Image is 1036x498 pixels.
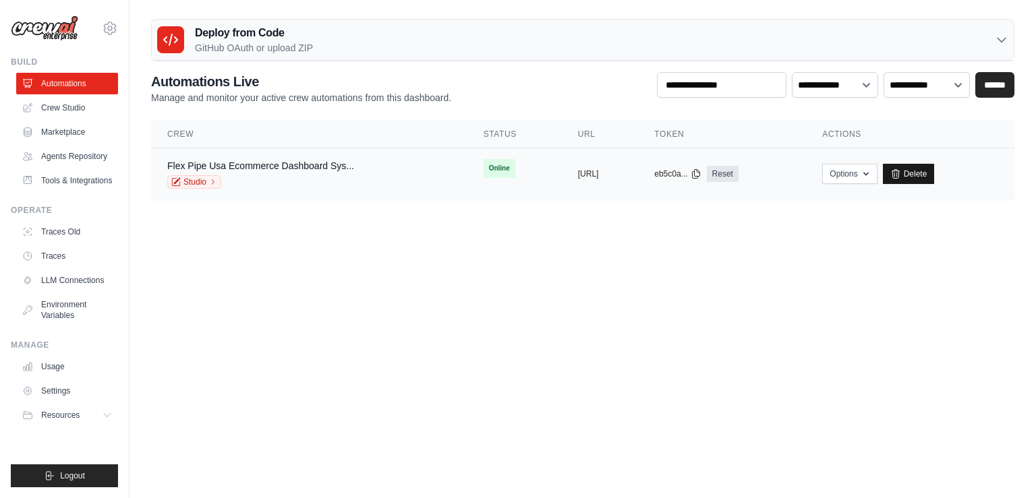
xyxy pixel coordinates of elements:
div: Build [11,57,118,67]
img: Logo [11,15,78,41]
a: Agents Repository [16,146,118,167]
th: Status [467,121,562,148]
a: Delete [883,164,935,184]
th: Token [638,121,806,148]
th: Actions [806,121,1014,148]
span: Logout [60,470,85,481]
a: Environment Variables [16,294,118,326]
button: eb5c0a... [654,168,701,179]
div: Operate [11,205,118,216]
a: Reset [707,166,739,182]
a: Usage [16,356,118,377]
a: Crew Studio [16,97,118,119]
a: Traces [16,245,118,267]
a: Studio [167,175,221,189]
h2: Automations Live [151,72,451,91]
a: Traces Old [16,221,118,243]
span: Resources [41,410,80,421]
a: Settings [16,380,118,402]
a: LLM Connections [16,270,118,291]
div: Manage [11,340,118,350]
h3: Deploy from Code [195,25,313,41]
span: Online [484,159,515,178]
button: Options [822,164,877,184]
th: URL [562,121,638,148]
a: Marketplace [16,121,118,143]
button: Logout [11,464,118,487]
iframe: Chat Widget [969,433,1036,498]
button: Resources [16,404,118,426]
a: Flex Pipe Usa Ecommerce Dashboard Sys... [167,160,354,171]
p: Manage and monitor your active crew automations from this dashboard. [151,91,451,104]
th: Crew [151,121,467,148]
a: Tools & Integrations [16,170,118,191]
a: Automations [16,73,118,94]
p: GitHub OAuth or upload ZIP [195,41,313,55]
